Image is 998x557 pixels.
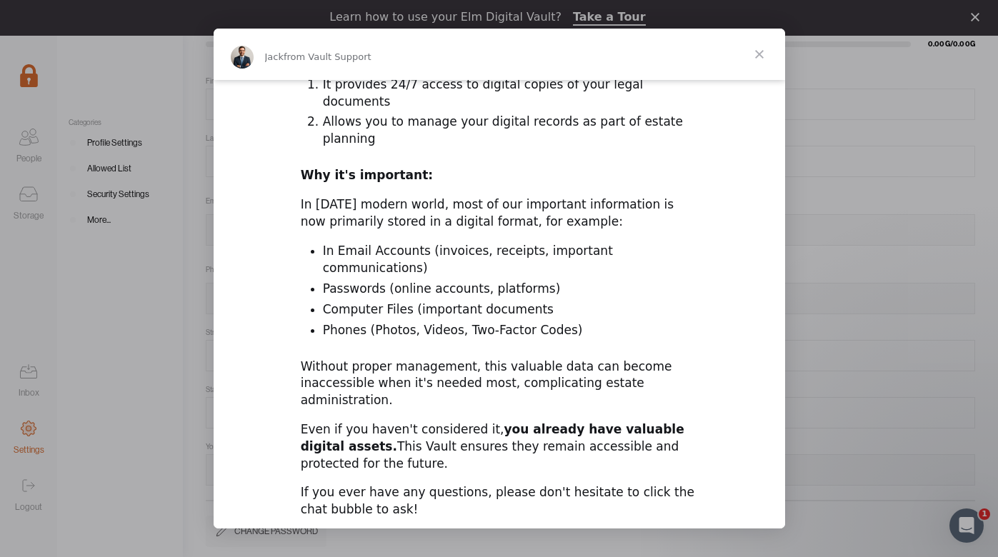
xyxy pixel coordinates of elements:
[265,51,284,62] span: Jack
[734,29,785,80] span: Close
[323,243,698,277] li: In Email Accounts (invoices, receipts, important communications)
[301,422,684,453] b: you already have valuable digital assets.
[301,484,698,518] div: If you ever have any questions, please don't hesitate to click the chat bubble to ask!
[323,322,698,339] li: Phones (Photos, Videos, Two-Factor Codes)
[301,196,698,231] div: In [DATE] modern world, most of our important information is now primarily stored in a digital fo...
[301,421,698,472] div: Even if you haven't considered it, This Vault ensures they remain accessible and protected for th...
[284,51,371,62] span: from Vault Support
[301,358,698,409] div: Without proper management, this valuable data can become inaccessible when it's needed most, comp...
[301,168,433,182] b: Why it's important:
[323,281,698,298] li: Passwords (online accounts, platforms)
[573,10,646,26] a: Take a Tour
[323,76,698,111] li: It provides 24/7 access to digital copies of your legal documents
[231,46,254,69] img: Profile image for Jack
[323,301,698,318] li: Computer Files (important documents
[323,114,698,148] li: Allows you to manage your digital records as part of estate planning
[971,13,985,21] div: Close
[329,10,562,24] div: Learn how to use your Elm Digital Vault?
